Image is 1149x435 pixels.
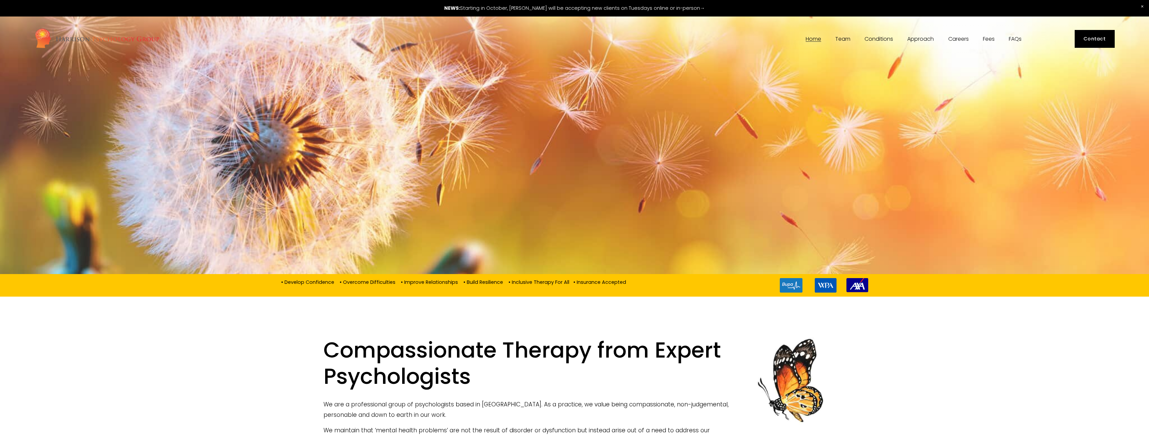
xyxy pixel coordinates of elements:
a: FAQs [1009,36,1022,42]
img: Harrison Psychology Group [35,28,160,50]
a: Home [806,36,821,42]
h1: Compassionate Therapy from Expert Psychologists [323,337,826,394]
a: folder dropdown [835,36,850,42]
span: Team [835,36,850,42]
p: We are a professional group of psychologists based in [GEOGRAPHIC_DATA]. As a practice, we value ... [323,399,826,420]
p: • Develop Confidence • Overcome Difficulties • Improve Relationships • Build Resilience • Inclusi... [281,278,626,286]
a: folder dropdown [907,36,934,42]
span: Conditions [865,36,893,42]
a: Careers [948,36,969,42]
a: folder dropdown [865,36,893,42]
span: Approach [907,36,934,42]
a: Contact [1075,30,1115,48]
a: Fees [983,36,995,42]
